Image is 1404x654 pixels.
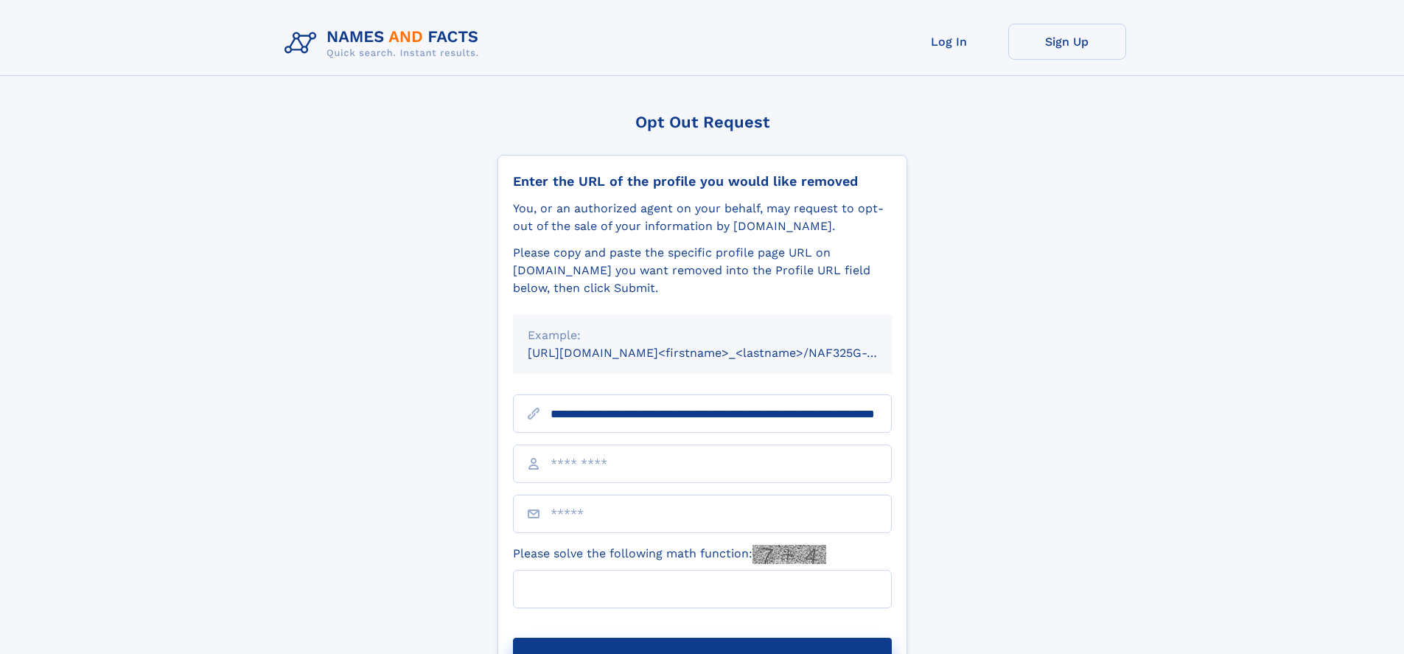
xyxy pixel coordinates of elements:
[890,24,1008,60] a: Log In
[528,346,920,360] small: [URL][DOMAIN_NAME]<firstname>_<lastname>/NAF325G-xxxxxxxx
[513,173,892,189] div: Enter the URL of the profile you would like removed
[1008,24,1126,60] a: Sign Up
[513,244,892,297] div: Please copy and paste the specific profile page URL on [DOMAIN_NAME] you want removed into the Pr...
[279,24,491,63] img: Logo Names and Facts
[513,200,892,235] div: You, or an authorized agent on your behalf, may request to opt-out of the sale of your informatio...
[528,327,877,344] div: Example:
[513,545,826,564] label: Please solve the following math function:
[497,113,907,131] div: Opt Out Request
